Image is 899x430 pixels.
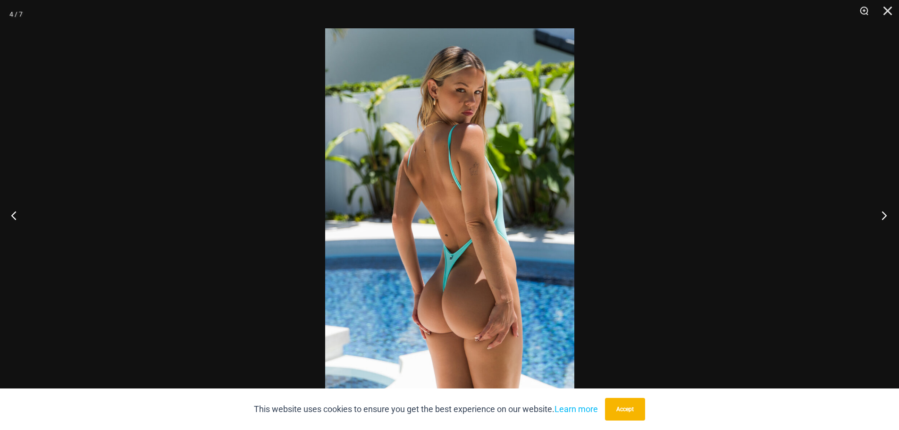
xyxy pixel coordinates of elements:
[555,404,598,414] a: Learn more
[864,192,899,239] button: Next
[9,7,23,21] div: 4 / 7
[254,402,598,416] p: This website uses cookies to ensure you get the best experience on our website.
[605,398,645,421] button: Accept
[325,28,574,402] img: Thunder Turquoise 8931 One Piece 05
